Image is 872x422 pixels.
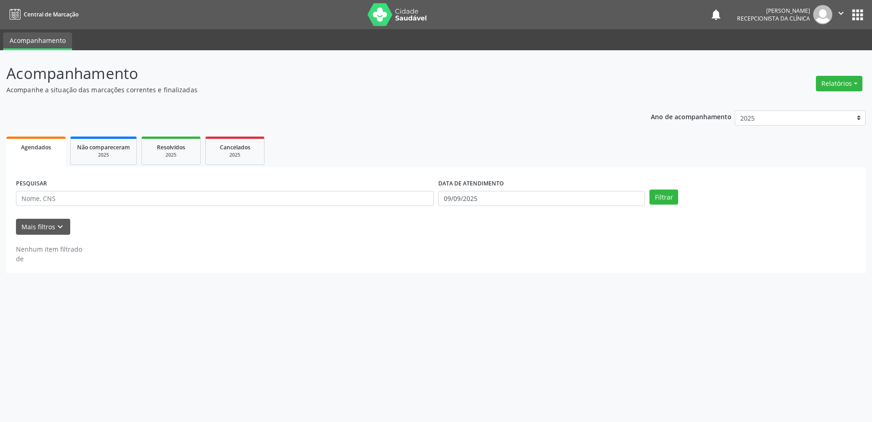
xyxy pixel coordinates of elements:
[438,191,645,206] input: Selecione um intervalo
[438,177,504,191] label: DATA DE ATENDIMENTO
[737,15,810,22] span: Recepcionista da clínica
[24,11,78,18] span: Central de Marcação
[220,143,250,151] span: Cancelados
[16,219,70,235] button: Mais filtroskeyboard_arrow_down
[649,190,678,205] button: Filtrar
[651,111,732,122] p: Ano de acompanhamento
[16,177,47,191] label: PESQUISAR
[55,222,65,232] i: keyboard_arrow_down
[16,254,82,264] div: de
[832,5,850,24] button: 
[16,244,82,254] div: Nenhum item filtrado
[77,152,130,158] div: 2025
[16,191,434,206] input: Nome, CNS
[21,143,51,151] span: Agendados
[816,76,862,91] button: Relatórios
[737,7,810,15] div: [PERSON_NAME]
[148,152,194,158] div: 2025
[6,7,78,22] a: Central de Marcação
[6,62,608,85] p: Acompanhamento
[813,5,832,24] img: img
[212,152,258,158] div: 2025
[710,8,722,21] button: notifications
[77,143,130,151] span: Não compareceram
[157,143,185,151] span: Resolvidos
[3,32,72,50] a: Acompanhamento
[6,85,608,95] p: Acompanhe a situação das marcações correntes e finalizadas
[850,7,866,23] button: apps
[836,8,846,18] i: 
